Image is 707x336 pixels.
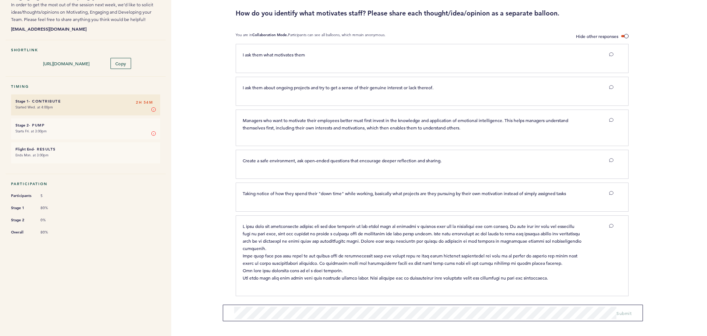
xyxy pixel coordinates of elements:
span: Participants [11,192,33,200]
span: Hide other responses [576,33,618,39]
time: Ends Mon. at 3:00pm [15,153,49,157]
span: Stage 2 [11,217,33,224]
span: Copy [115,60,126,66]
span: Taking notice of how they spend their "down time" while working, basically what projects are they... [243,190,566,196]
span: Create a safe environment, ask open-ended questions that encourage deeper reflection and sharing. [243,157,442,163]
h5: Timing [11,84,160,89]
span: 0% [41,218,63,223]
span: 80% [41,230,63,235]
span: 2H 54M [136,99,153,106]
p: You are in Participants can see all balloons, which remain anonymous. [236,32,386,40]
time: Starts Fri. at 3:00pm [15,129,47,134]
h6: - Contribute [15,99,156,104]
h6: - Results [15,147,156,152]
h3: How do you identify what motivates staff? Please share each thought/idea/opinion as a separate ba... [236,9,701,18]
span: Overall [11,229,33,236]
span: 80% [41,205,63,211]
span: Submit [616,310,632,316]
span: L ipsu dolo sit ametconsecte adipisc eli sed doe temporin ut lab etdol magn al enimadmi v quisnos... [243,223,583,281]
span: In order to get the most out of the session next week, we’d like to solicit ideas/thoughts/opinio... [11,2,153,22]
small: Flight End [15,147,34,152]
h5: Participation [11,181,160,186]
span: I ask them what motivates them [243,52,305,58]
time: Started Wed. at 4:00pm [15,105,53,110]
span: I ask them about ongoing projects and try to get a sense of their genuine interest or lack thereof. [243,84,433,90]
button: Submit [616,309,632,317]
h6: - Pump [15,123,156,128]
h5: Shortlink [11,48,160,52]
small: Stage 2 [15,123,29,128]
b: [EMAIL_ADDRESS][DOMAIN_NAME] [11,25,160,32]
small: Stage 1 [15,99,29,104]
button: Copy [110,58,131,69]
span: Managers who want to motivate their employees better must first invest in the knowledge and appli... [243,117,569,131]
span: Stage 1 [11,204,33,212]
span: 5 [41,193,63,198]
b: Collaboration Mode. [252,32,288,37]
